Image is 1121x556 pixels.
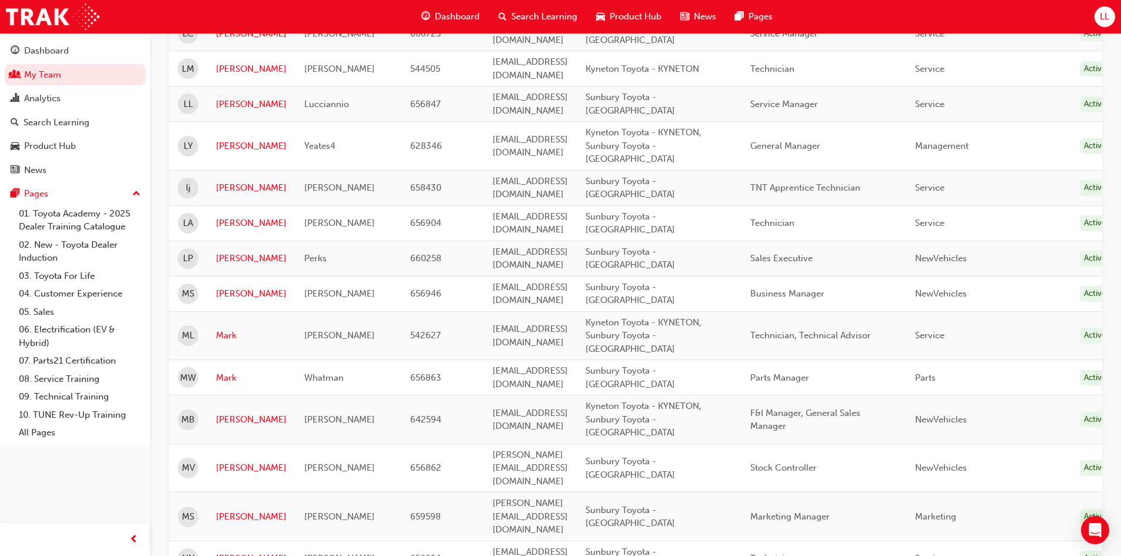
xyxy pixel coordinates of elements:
span: LP [183,252,193,265]
span: lj [186,181,191,195]
span: news-icon [11,165,19,176]
span: MV [182,461,195,475]
span: [PERSON_NAME] [304,64,375,74]
span: Technician [750,64,794,74]
a: Product Hub [5,135,145,157]
a: Mark [216,371,287,385]
span: General Manager [750,141,820,151]
button: LL [1095,6,1115,27]
span: Sunbury Toyota - [GEOGRAPHIC_DATA] [586,365,675,389]
span: guage-icon [11,46,19,56]
a: 09. Technical Training [14,388,145,406]
span: Kyneton Toyota - KYNETON [586,64,699,74]
span: Sunbury Toyota - [GEOGRAPHIC_DATA] [586,456,675,480]
a: [PERSON_NAME] [216,461,287,475]
span: 660258 [410,253,441,264]
span: LA [183,217,193,230]
span: 628346 [410,141,442,151]
span: [PERSON_NAME][EMAIL_ADDRESS][DOMAIN_NAME] [493,450,568,487]
span: Marketing Manager [750,511,830,522]
span: 656946 [410,288,441,299]
div: Active [1080,412,1110,428]
span: Perks [304,253,327,264]
span: News [694,10,716,24]
span: Service [915,182,944,193]
span: Whatman [304,372,344,383]
div: News [24,164,46,177]
a: News [5,159,145,181]
a: car-iconProduct Hub [587,5,671,29]
div: Active [1080,460,1110,476]
a: 01. Toyota Academy - 2025 Dealer Training Catalogue [14,205,145,236]
span: [PERSON_NAME] [304,182,375,193]
a: pages-iconPages [726,5,782,29]
span: Management [915,141,969,151]
span: LL [184,98,193,111]
span: 608725 [410,28,441,39]
span: LM [182,62,194,76]
span: news-icon [680,9,689,24]
span: F&I Manager, General Sales Manager [750,408,860,432]
span: 658430 [410,182,441,193]
a: [PERSON_NAME] [216,510,287,524]
span: NewVehicles [915,462,967,473]
img: Trak [6,4,99,30]
span: Business Manager [750,288,824,299]
div: Active [1080,26,1110,42]
span: Sunbury Toyota - [GEOGRAPHIC_DATA] [586,282,675,306]
span: people-icon [11,70,19,81]
div: Active [1080,180,1110,196]
a: 06. Electrification (EV & Hybrid) [14,321,145,352]
span: search-icon [11,118,19,128]
a: guage-iconDashboard [412,5,489,29]
div: Active [1080,215,1110,231]
span: 656863 [410,372,441,383]
span: [PERSON_NAME][EMAIL_ADDRESS][DOMAIN_NAME] [493,498,568,535]
div: Active [1080,96,1110,112]
div: Search Learning [24,116,89,129]
span: Kyneton Toyota - KYNETON, Sunbury Toyota - [GEOGRAPHIC_DATA] [586,317,701,354]
span: Search Learning [511,10,577,24]
a: [PERSON_NAME] [216,27,287,41]
span: Parts [915,372,936,383]
a: 03. Toyota For Life [14,267,145,285]
span: Stock Controller [750,462,817,473]
span: LL [1100,10,1109,24]
span: [EMAIL_ADDRESS][DOMAIN_NAME] [493,176,568,200]
span: MS [182,510,194,524]
span: [EMAIL_ADDRESS][DOMAIN_NAME] [493,211,568,235]
a: Dashboard [5,40,145,62]
span: [PERSON_NAME] [304,288,375,299]
span: Technician, Technical Advisor [750,330,871,341]
span: [PERSON_NAME] [304,330,375,341]
span: Sunbury Toyota - [GEOGRAPHIC_DATA] [586,505,675,529]
span: Service Manager [750,99,818,109]
a: [PERSON_NAME] [216,217,287,230]
a: [PERSON_NAME] [216,252,287,265]
div: Active [1080,286,1110,302]
span: search-icon [498,9,507,24]
a: All Pages [14,424,145,442]
a: news-iconNews [671,5,726,29]
div: Active [1080,61,1110,77]
span: Service [915,218,944,228]
div: Product Hub [24,139,76,153]
span: Sunbury Toyota - [GEOGRAPHIC_DATA] [586,211,675,235]
span: 656904 [410,218,441,228]
button: Pages [5,183,145,205]
span: 642594 [410,414,441,425]
span: 659598 [410,511,441,522]
button: DashboardMy TeamAnalyticsSearch LearningProduct HubNews [5,38,145,183]
div: Analytics [24,92,61,105]
span: 542627 [410,330,441,341]
div: Active [1080,138,1110,154]
div: Open Intercom Messenger [1081,516,1109,544]
span: [EMAIL_ADDRESS][DOMAIN_NAME] [493,134,568,158]
a: 04. Customer Experience [14,285,145,303]
a: 07. Parts21 Certification [14,352,145,370]
span: chart-icon [11,94,19,104]
span: Sunbury Toyota - [GEOGRAPHIC_DATA] [586,176,675,200]
span: MB [181,413,195,427]
a: 02. New - Toyota Dealer Induction [14,236,145,267]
